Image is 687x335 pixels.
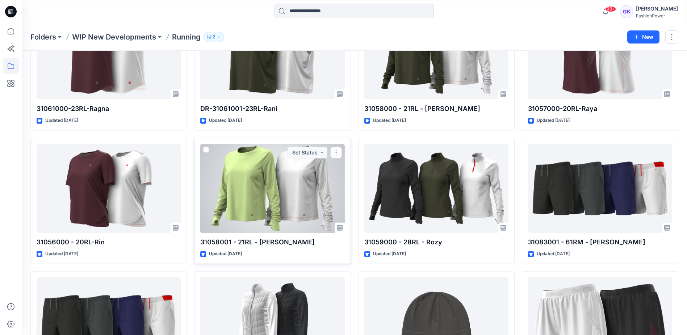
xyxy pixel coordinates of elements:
div: [PERSON_NAME] [636,4,678,13]
p: Updated [DATE] [373,250,406,258]
button: 2 [204,32,224,42]
p: 2 [213,33,215,41]
p: Updated [DATE] [45,250,78,258]
a: 31061000-23RL-Ragna [37,11,181,99]
p: Updated [DATE] [373,117,406,124]
a: DR-31061001-23RL-Rani [200,11,344,99]
a: 31058000 - 21RL - Ravita [364,11,508,99]
a: 31057000-20RL-Raya [528,11,672,99]
p: Updated [DATE] [209,250,242,258]
p: Updated [DATE] [537,117,570,124]
p: Updated [DATE] [537,250,570,258]
p: 31056000 - 20RL-Rin [37,237,181,247]
p: DR-31061001-23RL-Rani [200,104,344,114]
a: 31058001 - 21RL - Ravita [200,144,344,233]
p: 31059000 - 28RL - Rozy [364,237,508,247]
a: Folders [30,32,56,42]
div: GK [620,5,633,18]
p: 31061000-23RL-Ragna [37,104,181,114]
a: WIP New Developments [72,32,156,42]
a: 31056000 - 20RL-Rin [37,144,181,233]
span: 99+ [605,6,616,12]
p: Running [172,32,201,42]
p: 31083001 - 61RM - [PERSON_NAME] [528,237,672,247]
p: Updated [DATE] [45,117,78,124]
a: 31059000 - 28RL - Rozy [364,144,508,233]
p: 31057000-20RL-Raya [528,104,672,114]
button: New [627,30,659,44]
a: 31083001 - 61RM - Ross [528,144,672,233]
p: 31058001 - 21RL - [PERSON_NAME] [200,237,344,247]
div: FashionPower [636,13,678,18]
p: Updated [DATE] [209,117,242,124]
p: 31058000 - 21RL - [PERSON_NAME] [364,104,508,114]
